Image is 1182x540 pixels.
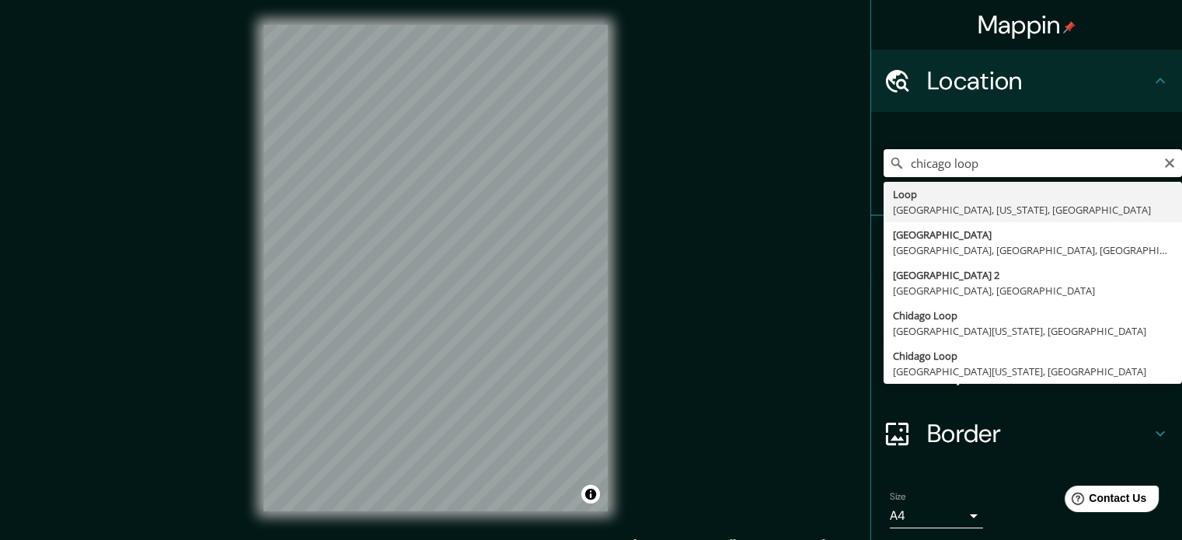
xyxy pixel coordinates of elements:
[927,65,1151,96] h4: Location
[871,278,1182,340] div: Style
[893,227,1173,242] div: [GEOGRAPHIC_DATA]
[893,308,1173,323] div: Chidago Loop
[893,323,1173,339] div: [GEOGRAPHIC_DATA][US_STATE], [GEOGRAPHIC_DATA]
[871,402,1182,465] div: Border
[978,9,1076,40] h4: Mappin
[893,283,1173,298] div: [GEOGRAPHIC_DATA], [GEOGRAPHIC_DATA]
[893,242,1173,258] div: [GEOGRAPHIC_DATA], [GEOGRAPHIC_DATA], [GEOGRAPHIC_DATA]
[884,149,1182,177] input: Pick your city or area
[1163,155,1176,169] button: Clear
[893,348,1173,364] div: Chidago Loop
[890,503,983,528] div: A4
[893,364,1173,379] div: [GEOGRAPHIC_DATA][US_STATE], [GEOGRAPHIC_DATA]
[927,356,1151,387] h4: Layout
[927,418,1151,449] h4: Border
[893,267,1173,283] div: [GEOGRAPHIC_DATA] 2
[893,186,1173,202] div: Loop
[263,25,608,511] canvas: Map
[871,50,1182,112] div: Location
[871,216,1182,278] div: Pins
[890,490,906,503] label: Size
[581,485,600,503] button: Toggle attribution
[1063,21,1076,33] img: pin-icon.png
[893,202,1173,218] div: [GEOGRAPHIC_DATA], [US_STATE], [GEOGRAPHIC_DATA]
[1044,479,1165,523] iframe: Help widget launcher
[871,340,1182,402] div: Layout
